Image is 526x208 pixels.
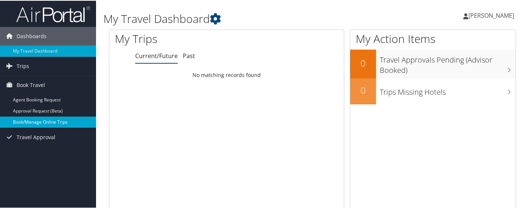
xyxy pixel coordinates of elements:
[103,10,382,26] h1: My Travel Dashboard
[380,50,516,75] h3: Travel Approvals Pending (Advisor Booked)
[350,56,376,69] h2: 0
[17,26,47,45] span: Dashboards
[468,11,514,19] span: [PERSON_NAME]
[463,4,522,26] a: [PERSON_NAME]
[115,30,240,46] h1: My Trips
[350,49,516,77] a: 0Travel Approvals Pending (Advisor Booked)
[183,51,195,59] a: Past
[109,68,344,81] td: No matching records found
[17,56,29,75] span: Trips
[135,51,178,59] a: Current/Future
[350,30,516,46] h1: My Action Items
[17,75,45,94] span: Book Travel
[17,127,55,146] span: Travel Approval
[350,83,376,96] h2: 0
[380,83,516,97] h3: Trips Missing Hotels
[16,5,90,22] img: airportal-logo.png
[350,78,516,104] a: 0Trips Missing Hotels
